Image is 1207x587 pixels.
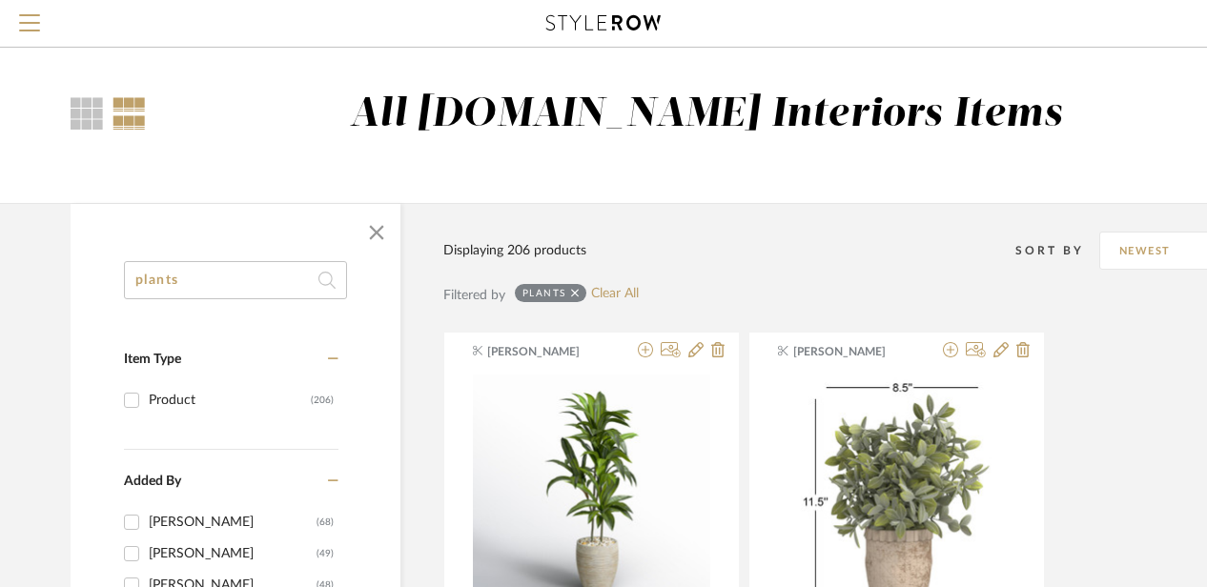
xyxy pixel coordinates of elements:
[443,285,505,306] div: Filtered by
[124,353,181,366] span: Item Type
[793,343,913,360] span: [PERSON_NAME]
[317,507,334,537] div: (68)
[522,287,566,299] div: plants
[350,91,1062,139] div: All [DOMAIN_NAME] Interiors Items
[124,261,347,299] input: Search within 206 results
[443,240,586,261] div: Displaying 206 products
[1015,241,1099,260] div: Sort By
[149,385,311,415] div: Product
[124,475,181,488] span: Added By
[317,538,334,569] div: (49)
[591,286,639,302] a: Clear All
[358,213,396,252] button: Close
[311,385,334,415] div: (206)
[149,538,317,569] div: [PERSON_NAME]
[149,507,317,537] div: [PERSON_NAME]
[487,343,607,360] span: [PERSON_NAME]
